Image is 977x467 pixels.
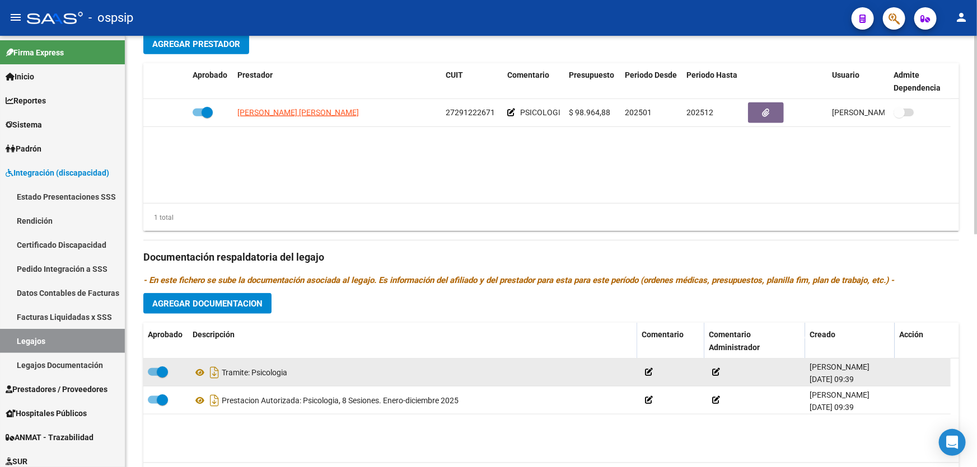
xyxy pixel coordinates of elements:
[188,323,637,360] datatable-header-cell: Descripción
[503,63,564,100] datatable-header-cell: Comentario
[6,143,41,155] span: Padrón
[810,362,870,371] span: [PERSON_NAME]
[810,390,870,399] span: [PERSON_NAME]
[686,108,713,117] span: 202512
[569,108,610,117] span: $ 98.964,88
[152,299,263,309] span: Agregar Documentacion
[446,70,463,79] span: CUIT
[939,429,966,456] div: Open Intercom Messenger
[569,70,614,79] span: Presupuesto
[625,108,652,117] span: 202501
[148,330,183,339] span: Aprobado
[188,63,233,100] datatable-header-cell: Aprobado
[237,108,359,117] span: [PERSON_NAME] [PERSON_NAME]
[6,407,87,419] span: Hospitales Públicos
[6,95,46,107] span: Reportes
[143,249,959,265] h3: Documentación respaldatoria del legajo
[6,46,64,59] span: Firma Express
[810,330,835,339] span: Creado
[6,431,94,444] span: ANMAT - Trazabilidad
[6,167,109,179] span: Integración (discapacidad)
[152,39,240,49] span: Agregar Prestador
[446,108,495,117] span: 27291222671
[832,70,859,79] span: Usuario
[899,330,923,339] span: Acción
[207,364,222,381] i: Descargar documento
[828,63,889,100] datatable-header-cell: Usuario
[207,391,222,409] i: Descargar documento
[620,63,682,100] datatable-header-cell: Periodo Desde
[193,330,235,339] span: Descripción
[625,70,677,79] span: Periodo Desde
[441,63,503,100] datatable-header-cell: CUIT
[832,108,920,117] span: [PERSON_NAME] [DATE]
[143,293,272,314] button: Agregar Documentacion
[955,11,968,24] mat-icon: person
[6,70,34,83] span: Inicio
[704,323,805,360] datatable-header-cell: Comentario Administrador
[193,391,633,409] div: Prestacion Autorizada: Psicologia, 8 Sesiones. Enero-diciembre 2025
[637,323,704,360] datatable-header-cell: Comentario
[889,63,951,100] datatable-header-cell: Admite Dependencia
[894,70,941,92] span: Admite Dependencia
[143,34,249,54] button: Agregar Prestador
[709,330,760,352] span: Comentario Administrador
[642,330,684,339] span: Comentario
[520,108,815,117] span: PSICOLOGIA. MARTES Y JUEVES 11:45 HS. 25 [PERSON_NAME] 61 [PERSON_NAME]
[686,70,737,79] span: Periodo Hasta
[193,364,633,381] div: Tramite: Psicologia
[805,323,895,360] datatable-header-cell: Creado
[564,63,620,100] datatable-header-cell: Presupuesto
[233,63,441,100] datatable-header-cell: Prestador
[682,63,744,100] datatable-header-cell: Periodo Hasta
[507,70,549,79] span: Comentario
[143,323,188,360] datatable-header-cell: Aprobado
[810,403,854,412] span: [DATE] 09:39
[6,119,42,131] span: Sistema
[143,211,174,224] div: 1 total
[88,6,133,30] span: - ospsip
[6,383,107,395] span: Prestadores / Proveedores
[9,11,22,24] mat-icon: menu
[237,70,273,79] span: Prestador
[143,275,894,285] i: - En este fichero se sube la documentación asociada al legajo. Es información del afiliado y del ...
[895,323,951,360] datatable-header-cell: Acción
[193,70,227,79] span: Aprobado
[810,375,854,384] span: [DATE] 09:39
